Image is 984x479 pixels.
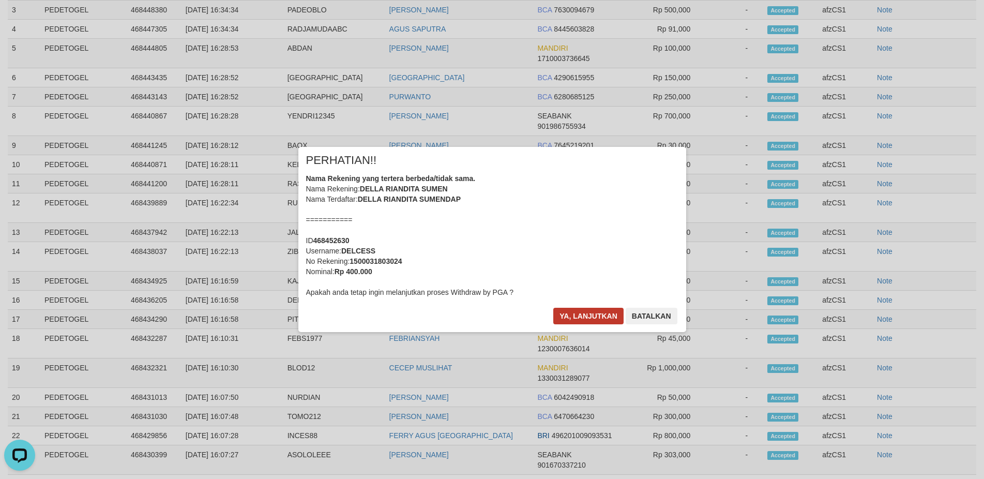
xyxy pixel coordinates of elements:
[553,308,624,324] button: Ya, lanjutkan
[626,308,677,324] button: Batalkan
[350,257,402,265] b: 1500031803024
[306,155,377,166] span: PERHATIAN!!
[341,247,375,255] b: DELCESS
[306,173,678,297] div: Nama Rekening: Nama Terdaftar: =========== ID Username: No Rekening: Nominal: Apakah anda tetap i...
[360,185,448,193] b: DELLA RIANDITA SUMEN
[306,174,476,183] b: Nama Rekening yang tertera berbeda/tidak sama.
[358,195,461,203] b: DELLA RIANDITA SUMENDAP
[335,267,372,276] b: Rp 400.000
[4,4,35,35] button: Open LiveChat chat widget
[313,236,350,245] b: 468452630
